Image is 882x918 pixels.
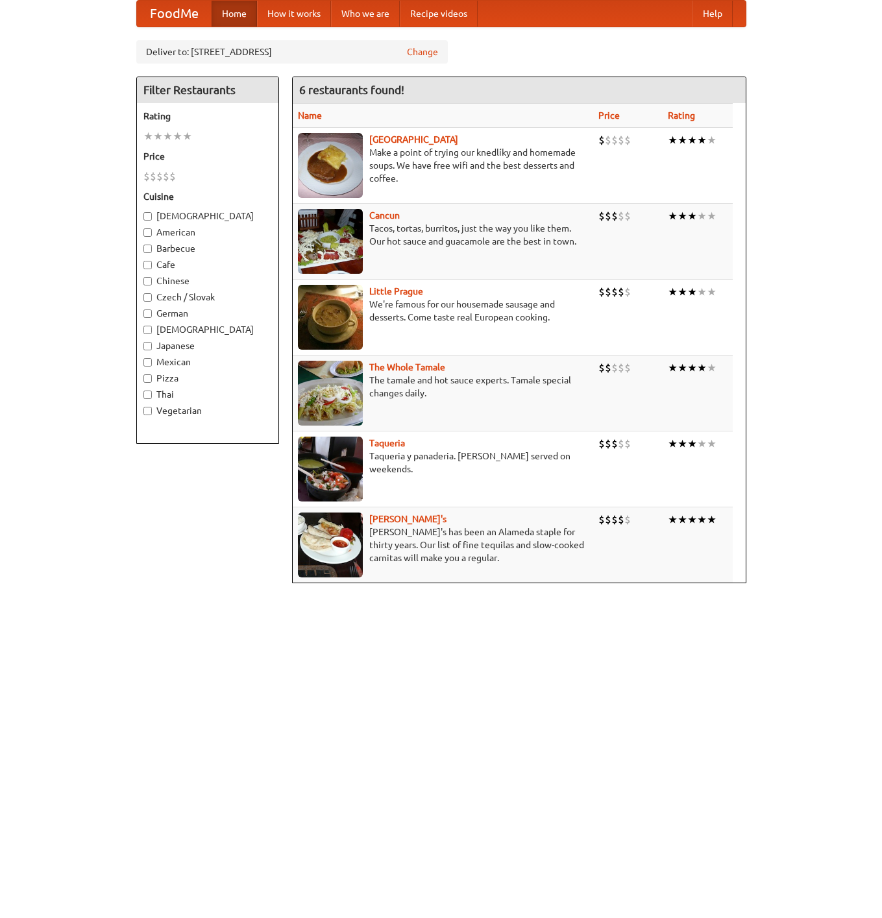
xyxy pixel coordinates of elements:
[143,212,152,221] input: [DEMOGRAPHIC_DATA]
[143,242,272,255] label: Barbecue
[611,513,618,527] li: $
[299,84,404,96] ng-pluralize: 6 restaurants found!
[369,210,400,221] a: Cancun
[369,286,423,296] a: Little Prague
[687,285,697,299] li: ★
[143,326,152,334] input: [DEMOGRAPHIC_DATA]
[369,362,445,372] a: The Whole Tamale
[624,133,631,147] li: $
[707,361,717,375] li: ★
[598,209,605,223] li: $
[298,146,589,185] p: Make a point of trying our knedlíky and homemade soups. We have free wifi and the best desserts a...
[598,361,605,375] li: $
[298,222,589,248] p: Tacos, tortas, burritos, just the way you like them. Our hot sauce and guacamole are the best in ...
[143,309,152,318] input: German
[618,209,624,223] li: $
[298,361,363,426] img: wholetamale.jpg
[143,245,152,253] input: Barbecue
[598,437,605,451] li: $
[697,133,707,147] li: ★
[143,404,272,417] label: Vegetarian
[143,293,152,302] input: Czech / Slovak
[137,77,278,103] h4: Filter Restaurants
[369,514,447,524] a: [PERSON_NAME]'s
[298,285,363,350] img: littleprague.jpg
[153,129,163,143] li: ★
[143,307,272,320] label: German
[143,323,272,336] label: [DEMOGRAPHIC_DATA]
[668,110,695,121] a: Rating
[143,372,272,385] label: Pizza
[697,361,707,375] li: ★
[605,513,611,527] li: $
[143,110,272,123] h5: Rating
[143,391,152,399] input: Thai
[697,513,707,527] li: ★
[331,1,400,27] a: Who we are
[668,133,678,147] li: ★
[212,1,257,27] a: Home
[668,361,678,375] li: ★
[598,285,605,299] li: $
[687,133,697,147] li: ★
[605,209,611,223] li: $
[624,361,631,375] li: $
[611,133,618,147] li: $
[687,361,697,375] li: ★
[678,361,687,375] li: ★
[407,45,438,58] a: Change
[298,374,589,400] p: The tamale and hot sauce experts. Tamale special changes daily.
[618,513,624,527] li: $
[298,513,363,577] img: pedros.jpg
[150,169,156,184] li: $
[611,209,618,223] li: $
[598,513,605,527] li: $
[173,129,182,143] li: ★
[143,226,272,239] label: American
[143,261,152,269] input: Cafe
[136,40,448,64] div: Deliver to: [STREET_ADDRESS]
[598,133,605,147] li: $
[624,285,631,299] li: $
[624,513,631,527] li: $
[618,437,624,451] li: $
[624,209,631,223] li: $
[298,133,363,198] img: czechpoint.jpg
[298,298,589,324] p: We're famous for our housemade sausage and desserts. Come taste real European cooking.
[143,274,272,287] label: Chinese
[298,450,589,476] p: Taqueria y panaderia. [PERSON_NAME] served on weekends.
[143,374,152,383] input: Pizza
[697,285,707,299] li: ★
[697,209,707,223] li: ★
[707,513,717,527] li: ★
[611,437,618,451] li: $
[143,277,152,285] input: Chinese
[143,210,272,223] label: [DEMOGRAPHIC_DATA]
[687,209,697,223] li: ★
[400,1,478,27] a: Recipe videos
[143,258,272,271] label: Cafe
[156,169,163,184] li: $
[707,437,717,451] li: ★
[707,133,717,147] li: ★
[143,407,152,415] input: Vegetarian
[668,209,678,223] li: ★
[169,169,176,184] li: $
[605,285,611,299] li: $
[687,513,697,527] li: ★
[687,437,697,451] li: ★
[257,1,331,27] a: How it works
[369,134,458,145] a: [GEOGRAPHIC_DATA]
[143,388,272,401] label: Thai
[298,209,363,274] img: cancun.jpg
[137,1,212,27] a: FoodMe
[605,437,611,451] li: $
[707,209,717,223] li: ★
[143,228,152,237] input: American
[143,356,272,368] label: Mexican
[678,513,687,527] li: ★
[697,437,707,451] li: ★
